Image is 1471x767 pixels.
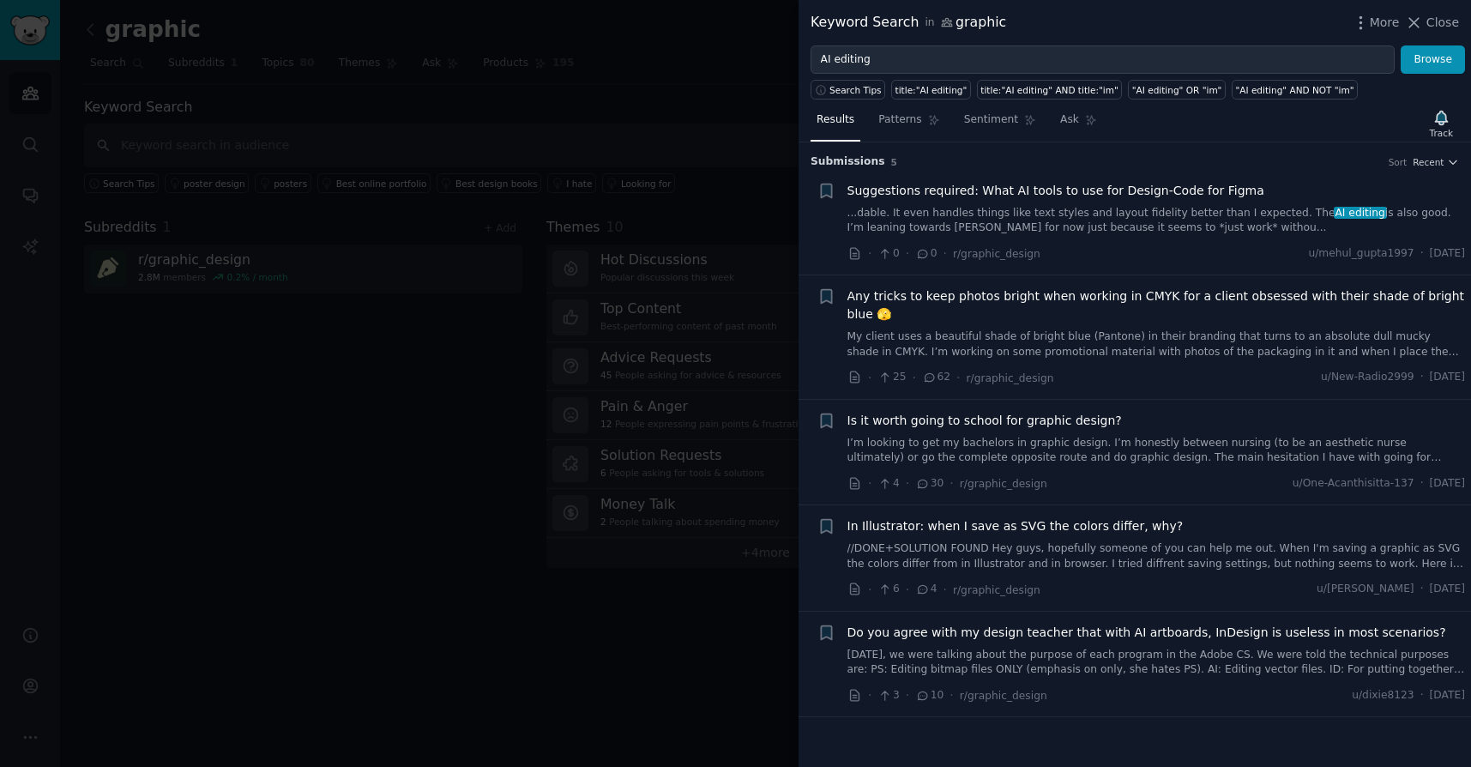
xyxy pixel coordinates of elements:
[847,624,1446,642] a: Do you agree with my design teacher that with AI artboards, InDesign is useless in most scenarios?
[964,112,1018,128] span: Sentiment
[847,648,1466,678] a: [DATE], we were talking about the purpose of each program in the Adobe CS. We were told the techn...
[1334,207,1387,219] span: AI editing
[847,287,1466,323] a: Any tricks to keep photos bright when working in CMYK for a client obsessed with their shade of b...
[1426,14,1459,32] span: Close
[960,478,1047,490] span: r/graphic_design
[1430,370,1465,385] span: [DATE]
[906,686,909,704] span: ·
[1430,688,1465,704] span: [DATE]
[877,582,899,597] span: 6
[891,157,897,167] span: 5
[977,80,1122,100] a: title:"AI editing" AND title:"im"
[980,84,1118,96] div: title:"AI editing" AND title:"im"
[1420,246,1424,262] span: ·
[943,581,947,599] span: ·
[877,476,899,492] span: 4
[950,686,953,704] span: ·
[1420,582,1424,597] span: ·
[960,690,1047,702] span: r/graphic_design
[1420,688,1424,704] span: ·
[1352,14,1400,32] button: More
[891,80,971,100] a: title:"AI editing"
[1235,84,1353,96] div: "AI editing" AND NOT "im"
[817,112,854,128] span: Results
[956,369,960,387] span: ·
[925,15,934,31] span: in
[1401,45,1465,75] button: Browse
[1430,127,1453,139] div: Track
[811,154,885,170] span: Submission s
[906,581,909,599] span: ·
[1413,156,1459,168] button: Recent
[878,112,921,128] span: Patterns
[868,369,871,387] span: ·
[811,106,860,142] a: Results
[847,329,1466,359] a: My client uses a beautiful shade of bright blue (Pantone) in their branding that turns to an abso...
[1370,14,1400,32] span: More
[913,369,916,387] span: ·
[1308,246,1414,262] span: u/mehul_gupta1997
[906,474,909,492] span: ·
[1128,80,1226,100] a: "AI editing" OR "im"
[847,182,1264,200] a: Suggestions required: What AI tools to use for Design-Code for Figma
[958,106,1042,142] a: Sentiment
[1430,582,1465,597] span: [DATE]
[1321,370,1414,385] span: u/New-Radio2999
[1430,246,1465,262] span: [DATE]
[953,584,1040,596] span: r/graphic_design
[1405,14,1459,32] button: Close
[1060,112,1079,128] span: Ask
[877,246,899,262] span: 0
[829,84,882,96] span: Search Tips
[1413,156,1444,168] span: Recent
[877,370,906,385] span: 25
[906,245,909,263] span: ·
[943,245,947,263] span: ·
[847,517,1184,535] a: In Illustrator: when I save as SVG the colors differ, why?
[915,688,943,704] span: 10
[915,582,937,597] span: 4
[1424,106,1459,142] button: Track
[1317,582,1414,597] span: u/[PERSON_NAME]
[1420,370,1424,385] span: ·
[868,581,871,599] span: ·
[811,80,885,100] button: Search Tips
[877,688,899,704] span: 3
[1420,476,1424,492] span: ·
[868,686,871,704] span: ·
[1232,80,1358,100] a: "AI editing" AND NOT "im"
[872,106,945,142] a: Patterns
[915,246,937,262] span: 0
[847,541,1466,571] a: //DONE+SOLUTION FOUND Hey guys, hopefully someone of you can help me out. When I'm saving a graph...
[868,474,871,492] span: ·
[967,372,1054,384] span: r/graphic_design
[847,436,1466,466] a: I’m looking to get my bachelors in graphic design. I’m honestly between nursing (to be an aesthet...
[1389,156,1408,168] div: Sort
[953,248,1040,260] span: r/graphic_design
[868,245,871,263] span: ·
[811,45,1395,75] input: Try a keyword related to your business
[895,84,968,96] div: title:"AI editing"
[915,476,943,492] span: 30
[847,206,1466,236] a: ...dable. It even handles things like text styles and layout fidelity better than I expected. The...
[922,370,950,385] span: 62
[950,474,953,492] span: ·
[1054,106,1103,142] a: Ask
[811,12,1006,33] div: Keyword Search graphic
[1352,688,1414,704] span: u/dixie8123
[1132,84,1222,96] div: "AI editing" OR "im"
[1293,476,1414,492] span: u/One-Acanthisitta-137
[1430,476,1465,492] span: [DATE]
[847,412,1122,430] a: Is it worth going to school for graphic design?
